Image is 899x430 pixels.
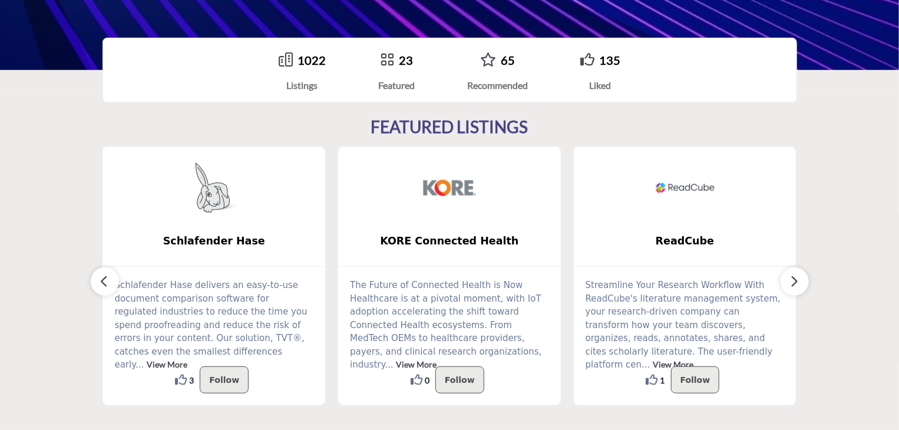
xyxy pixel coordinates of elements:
button: Follow [671,366,720,393]
span: ... [385,359,393,370]
b: KORE Connected Health [356,226,543,257]
a: 135 [599,53,620,67]
div: Featured [378,78,415,92]
a: Go to Featured [380,52,394,68]
span: ... [642,359,650,370]
a: View More [653,359,693,369]
p: Schlafender Hase delivers an easy-to-use document comparison software for regulated industries to... [114,279,313,372]
a: 23 [399,53,413,67]
span: Schlafender Hase [120,233,308,249]
span: 0 [425,374,429,386]
i: Go to Liked [580,52,594,67]
a: View More [147,359,187,369]
a: ReadCube [574,226,796,257]
b: ReadCube [591,226,779,257]
span: ... [135,359,144,370]
span: 1 [660,374,665,386]
p: Follow [445,373,475,387]
a: Schlafender Hase [103,226,325,257]
button: Follow [435,366,484,393]
p: Follow [680,373,710,387]
a: KORE Connected Health [338,226,561,257]
img: KORE Connected Health [420,158,479,217]
a: 65 [501,53,515,67]
a: View More [396,359,437,369]
h2: FEATURED LISTINGS [371,117,528,137]
a: Go to Recommended [480,52,496,68]
img: ReadCube [656,158,715,217]
span: 3 [189,374,194,386]
span: KORE Connected Health [356,233,543,249]
div: Listings [279,78,326,92]
button: Follow [200,366,249,393]
p: Follow [209,373,239,387]
a: 1022 [298,53,326,67]
img: Schlafender Hase [184,158,243,217]
p: The Future of Connected Health is Now Healthcare is at a pivotal moment, with IoT adoption accele... [350,279,549,372]
span: ReadCube [591,233,779,249]
div: Liked [580,78,620,92]
p: Streamline Your Research Workflow With ReadCube's literature management system, your research-dri... [586,279,785,372]
b: Schlafender Hase [120,226,308,257]
div: Recommended [467,78,528,92]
